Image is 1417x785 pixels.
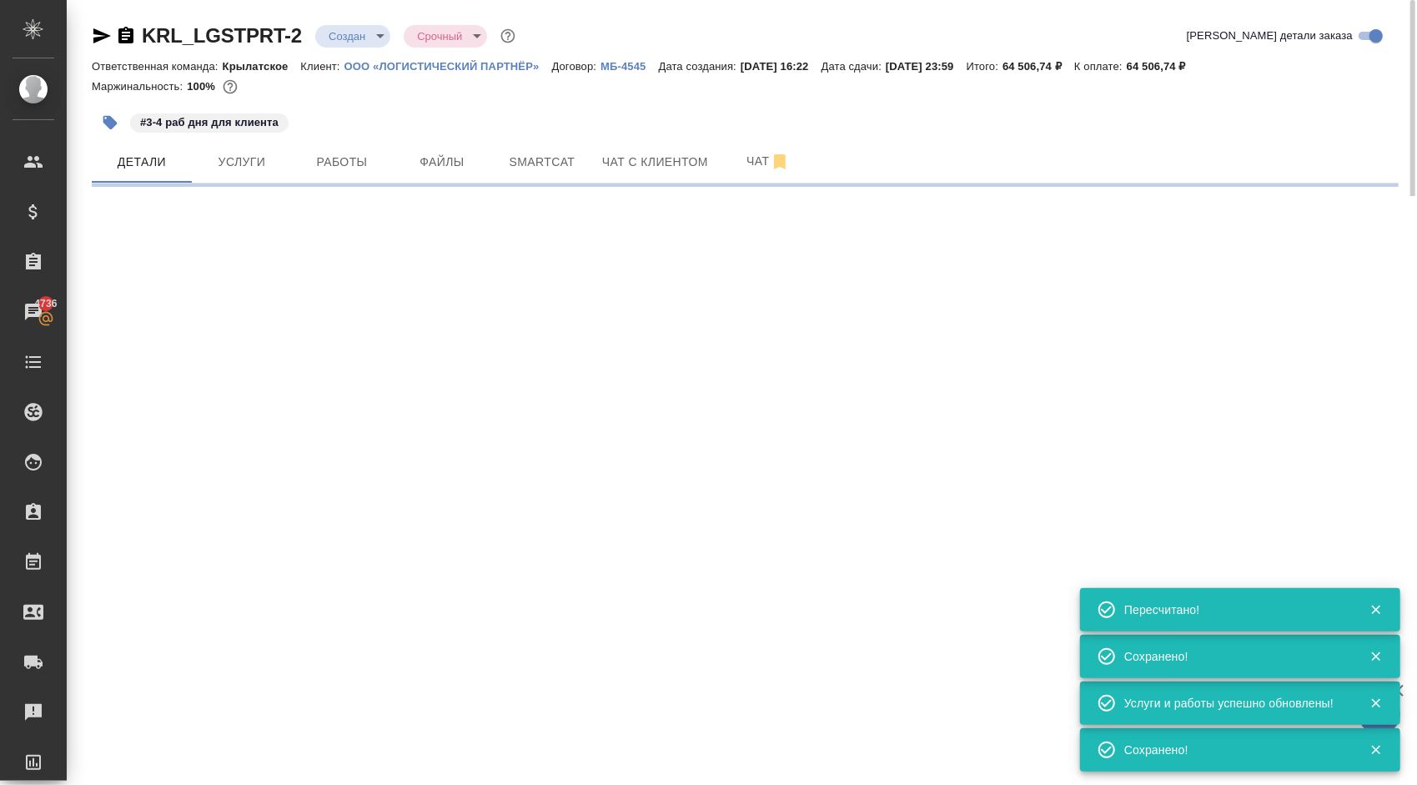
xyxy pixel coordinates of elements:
[1124,601,1344,618] div: Пересчитано!
[502,152,582,173] span: Smartcat
[92,80,187,93] p: Маржинальность:
[24,295,67,312] span: 4736
[315,25,390,48] div: Создан
[822,60,886,73] p: Дата сдачи:
[1124,742,1344,758] div: Сохранено!
[219,76,241,98] button: 0.00 RUB;
[92,60,223,73] p: Ответственная команда:
[602,152,708,173] span: Чат с клиентом
[102,152,182,173] span: Детали
[140,114,279,131] p: #3-4 раб дня для клиента
[402,152,482,173] span: Файлы
[300,60,344,73] p: Клиент:
[404,25,487,48] div: Создан
[1187,28,1353,44] span: [PERSON_NAME] детали заказа
[1074,60,1127,73] p: К оплате:
[1124,648,1344,665] div: Сохранено!
[4,291,63,333] a: 4736
[552,60,601,73] p: Договор:
[116,26,136,46] button: Скопировать ссылку
[1359,742,1393,757] button: Закрыть
[1124,695,1344,712] div: Услуги и работы успешно обновлены!
[223,60,301,73] p: Крылатское
[142,24,302,47] a: KRL_LGSTPRT-2
[1359,602,1393,617] button: Закрыть
[497,25,519,47] button: Доп статусы указывают на важность/срочность заказа
[886,60,967,73] p: [DATE] 23:59
[770,152,790,172] svg: Отписаться
[600,58,658,73] a: МБ-4545
[1002,60,1074,73] p: 64 506,74 ₽
[344,60,552,73] p: ООО «ЛОГИСТИЧЕСКИЙ ПАРТНЁР»
[1359,696,1393,711] button: Закрыть
[92,26,112,46] button: Скопировать ссылку для ЯМессенджера
[741,60,822,73] p: [DATE] 16:22
[412,29,467,43] button: Срочный
[1359,649,1393,664] button: Закрыть
[92,104,128,141] button: Добавить тэг
[967,60,1002,73] p: Итого:
[1127,60,1198,73] p: 64 506,74 ₽
[324,29,370,43] button: Создан
[302,152,382,173] span: Работы
[659,60,741,73] p: Дата создания:
[344,58,552,73] a: ООО «ЛОГИСТИЧЕСКИЙ ПАРТНЁР»
[187,80,219,93] p: 100%
[202,152,282,173] span: Услуги
[728,151,808,172] span: Чат
[600,60,658,73] p: МБ-4545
